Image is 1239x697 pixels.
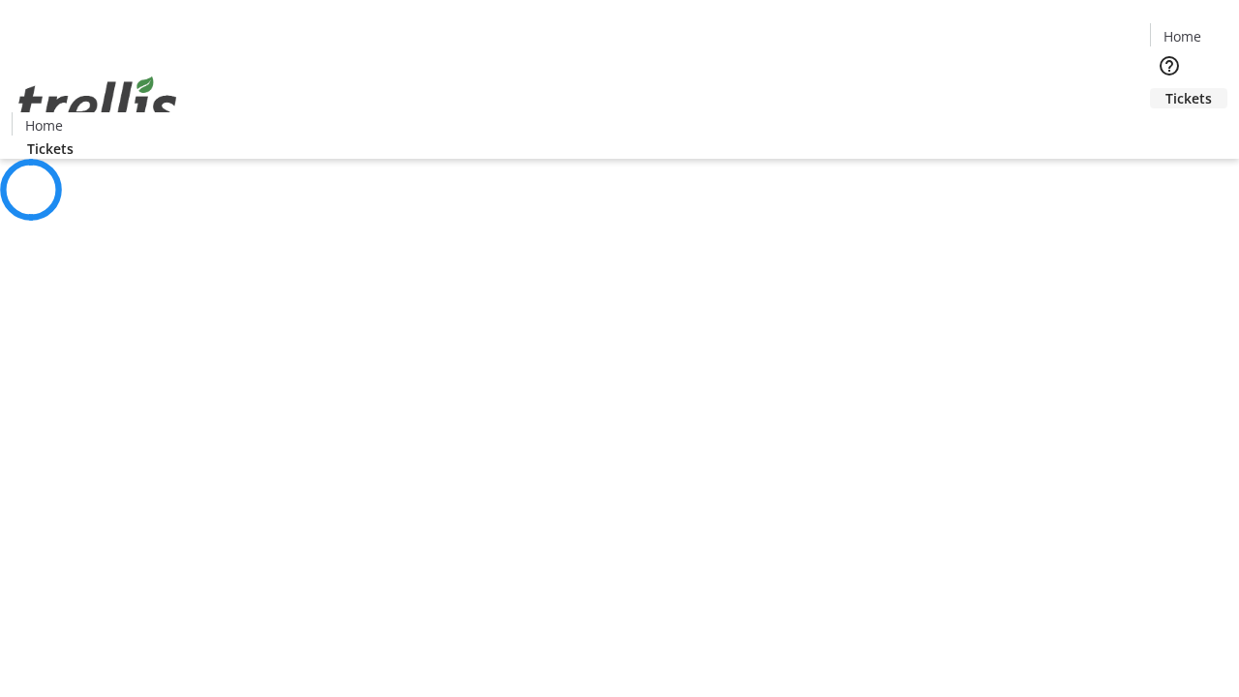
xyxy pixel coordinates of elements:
span: Tickets [1165,88,1212,108]
a: Home [13,115,75,136]
span: Home [1163,26,1201,46]
button: Cart [1150,108,1189,147]
span: Tickets [27,138,74,159]
img: Orient E2E Organization Yz5iQONa3s's Logo [12,55,184,152]
a: Home [1151,26,1213,46]
span: Home [25,115,63,136]
button: Help [1150,46,1189,85]
a: Tickets [1150,88,1227,108]
a: Tickets [12,138,89,159]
